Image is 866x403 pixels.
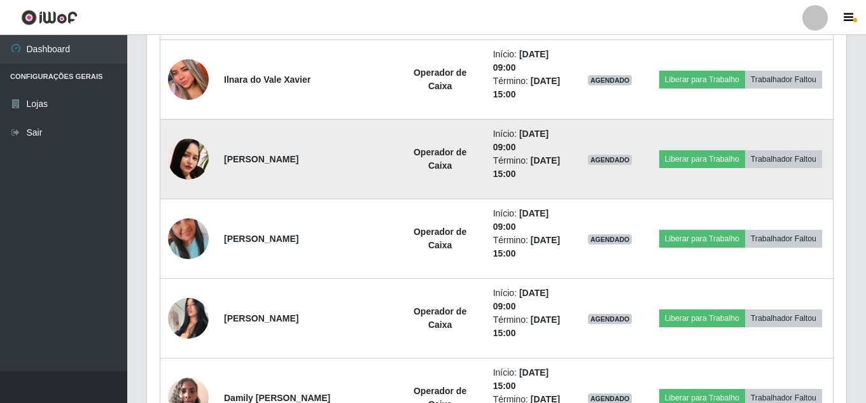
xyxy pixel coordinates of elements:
li: Término: [493,74,564,101]
strong: Operador de Caixa [414,306,466,330]
strong: Operador de Caixa [414,227,466,250]
strong: Operador de Caixa [414,147,466,171]
strong: Operador de Caixa [414,67,466,91]
img: 1756297923426.jpeg [168,291,209,345]
li: Término: [493,154,564,181]
strong: Damily [PERSON_NAME] [224,393,330,403]
button: Liberar para Trabalho [659,150,745,168]
button: Liberar para Trabalho [659,309,745,327]
time: [DATE] 09:00 [493,288,549,311]
span: AGENDADO [588,75,632,85]
span: AGENDADO [588,155,632,165]
strong: [PERSON_NAME] [224,234,298,244]
button: Liberar para Trabalho [659,230,745,248]
button: Trabalhador Faltou [745,309,822,327]
img: 1755875001367.jpeg [168,202,209,275]
li: Início: [493,127,564,154]
li: Início: [493,286,564,313]
span: AGENDADO [588,314,632,324]
button: Trabalhador Faltou [745,230,822,248]
strong: [PERSON_NAME] [224,313,298,323]
time: [DATE] 15:00 [493,367,549,391]
span: AGENDADO [588,234,632,244]
img: CoreUI Logo [21,10,78,25]
button: Liberar para Trabalho [659,71,745,88]
li: Início: [493,366,564,393]
li: Início: [493,48,564,74]
button: Trabalhador Faltou [745,150,822,168]
strong: Ilnara do Vale Xavier [224,74,311,85]
li: Término: [493,313,564,340]
li: Término: [493,234,564,260]
time: [DATE] 09:00 [493,129,549,152]
strong: [PERSON_NAME] [224,154,298,164]
img: 1753885080461.jpeg [168,139,209,180]
time: [DATE] 09:00 [493,208,549,232]
button: Trabalhador Faltou [745,71,822,88]
img: 1750952602426.jpeg [168,36,209,124]
li: Início: [493,207,564,234]
time: [DATE] 09:00 [493,49,549,73]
